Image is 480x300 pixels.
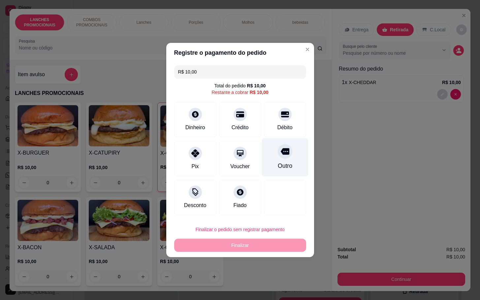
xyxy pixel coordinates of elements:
[185,124,205,132] div: Dinheiro
[184,201,207,209] div: Desconto
[214,82,266,89] div: Total do pedido
[277,162,292,170] div: Outro
[178,65,302,78] input: Ex.: hambúrguer de cordeiro
[247,82,266,89] div: R$ 10,00
[302,44,313,55] button: Close
[230,163,250,170] div: Voucher
[211,89,268,96] div: Restante a cobrar
[277,124,292,132] div: Débito
[166,43,314,63] header: Registre o pagamento do pedido
[233,201,246,209] div: Fiado
[191,163,199,170] div: Pix
[174,223,306,236] button: Finalizar o pedido sem registrar pagamento
[250,89,269,96] div: R$ 10,00
[232,124,249,132] div: Crédito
